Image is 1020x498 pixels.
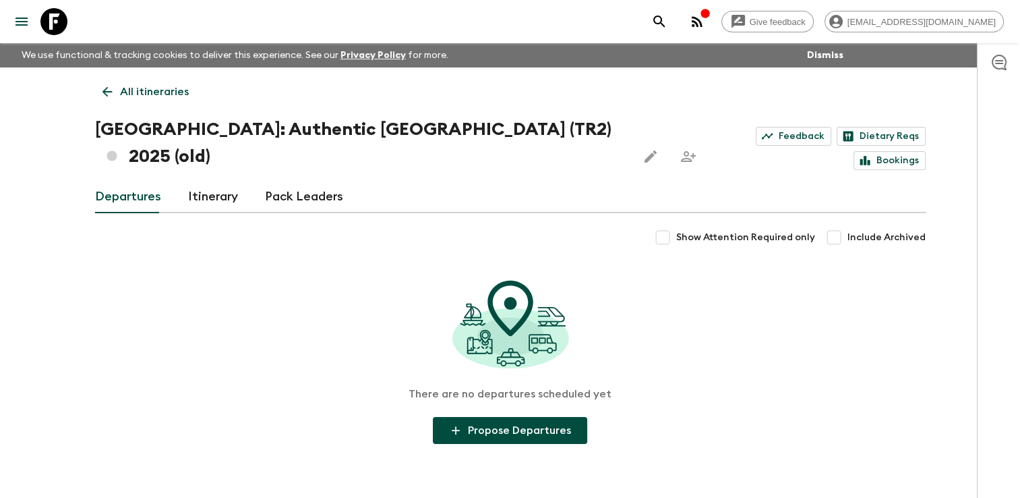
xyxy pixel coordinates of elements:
p: We use functional & tracking cookies to deliver this experience. See our for more. [16,43,454,67]
a: Pack Leaders [265,181,343,213]
button: menu [8,8,35,35]
p: All itineraries [120,84,189,100]
span: [EMAIL_ADDRESS][DOMAIN_NAME] [840,17,1003,27]
a: Departures [95,181,161,213]
a: Dietary Reqs [837,127,926,146]
p: There are no departures scheduled yet [409,387,611,401]
a: Give feedback [721,11,814,32]
a: Privacy Policy [340,51,406,60]
button: Propose Departures [433,417,587,444]
span: Share this itinerary [675,143,702,170]
span: Show Attention Required only [676,231,815,244]
div: [EMAIL_ADDRESS][DOMAIN_NAME] [824,11,1004,32]
button: Edit this itinerary [637,143,664,170]
h1: [GEOGRAPHIC_DATA]: Authentic [GEOGRAPHIC_DATA] (TR2) 2025 (old) [95,116,627,170]
span: Give feedback [742,17,813,27]
a: Itinerary [188,181,238,213]
button: search adventures [646,8,673,35]
span: Include Archived [847,231,926,244]
a: All itineraries [95,78,196,105]
button: Dismiss [804,46,847,65]
a: Feedback [756,127,831,146]
a: Bookings [853,151,926,170]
